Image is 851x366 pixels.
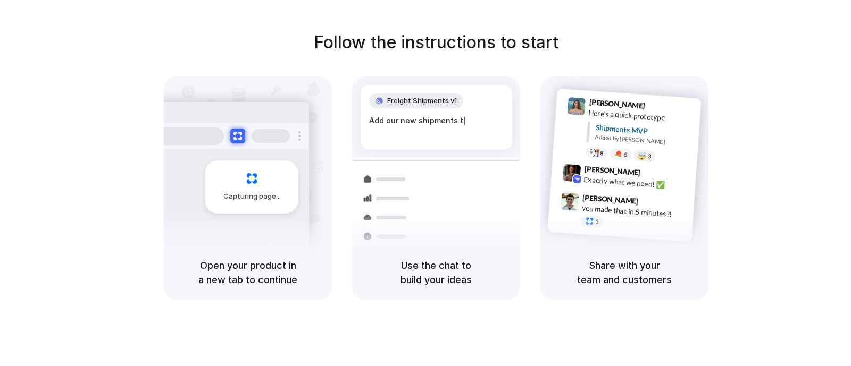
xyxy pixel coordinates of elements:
h5: Open your product in a new tab to continue [177,258,319,287]
span: [PERSON_NAME] [589,96,645,112]
div: Exactly what we need! ✅ [583,174,690,192]
div: Added by [PERSON_NAME] [595,133,693,148]
h1: Follow the instructions to start [314,30,558,55]
h5: Use the chat to build your ideas [365,258,507,287]
span: 8 [600,150,604,156]
span: Capturing page [223,191,282,202]
div: 🤯 [638,152,647,160]
div: Add our new shipments t [369,115,504,126]
h5: Share with your team and customers [553,258,696,287]
div: Shipments MVP [595,122,694,140]
div: you made that in 5 minutes?! [581,202,688,220]
span: | [463,116,466,125]
span: 3 [648,154,652,159]
span: [PERSON_NAME] [584,163,640,178]
span: 5 [624,152,628,158]
div: Here's a quick prototype [588,107,695,125]
span: 9:47 AM [641,197,663,209]
span: 1 [595,219,599,225]
span: 9:42 AM [644,168,665,181]
span: [PERSON_NAME] [582,192,639,207]
span: Freight Shipments v1 [387,96,457,106]
span: 9:41 AM [648,101,670,114]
